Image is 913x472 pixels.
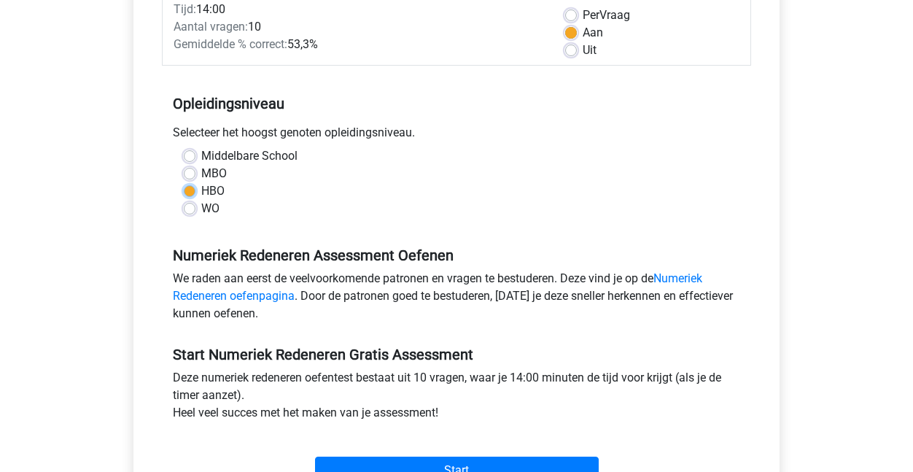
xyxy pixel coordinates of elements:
[201,147,298,165] label: Middelbare School
[201,200,219,217] label: WO
[163,1,554,18] div: 14:00
[174,2,196,16] span: Tijd:
[163,18,554,36] div: 10
[583,7,630,24] label: Vraag
[173,89,740,118] h5: Opleidingsniveau
[173,346,740,363] h5: Start Numeriek Redeneren Gratis Assessment
[201,165,227,182] label: MBO
[174,37,287,51] span: Gemiddelde % correct:
[173,247,740,264] h5: Numeriek Redeneren Assessment Oefenen
[174,20,248,34] span: Aantal vragen:
[162,270,751,328] div: We raden aan eerst de veelvoorkomende patronen en vragen te bestuderen. Deze vind je op de . Door...
[583,8,599,22] span: Per
[162,369,751,427] div: Deze numeriek redeneren oefentest bestaat uit 10 vragen, waar je 14:00 minuten de tijd voor krijg...
[162,124,751,147] div: Selecteer het hoogst genoten opleidingsniveau.
[583,42,597,59] label: Uit
[201,182,225,200] label: HBO
[583,24,603,42] label: Aan
[163,36,554,53] div: 53,3%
